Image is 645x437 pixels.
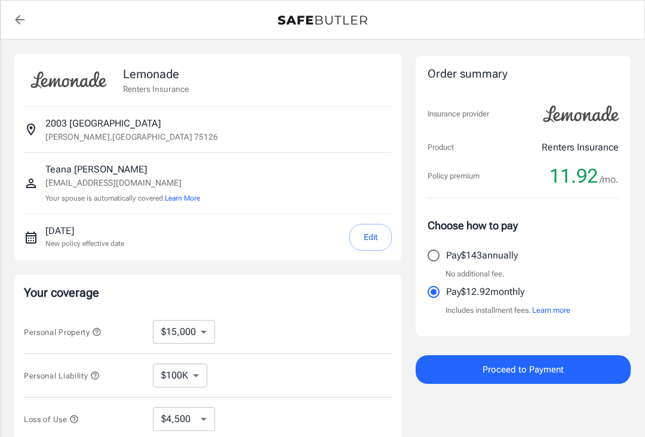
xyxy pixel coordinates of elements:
[45,116,161,131] p: 2003 [GEOGRAPHIC_DATA]
[24,284,392,301] p: Your coverage
[542,140,619,155] p: Renters Insurance
[278,16,367,25] img: Back to quotes
[45,162,200,177] p: Teana [PERSON_NAME]
[45,131,218,143] p: [PERSON_NAME] , [GEOGRAPHIC_DATA] 75126
[8,8,32,32] a: back to quotes
[446,304,570,316] p: Includes installment fees.
[416,355,631,384] button: Proceed to Payment
[349,224,392,251] button: Edit
[123,83,189,95] p: Renters Insurance
[446,248,518,263] p: Pay $143 annually
[428,108,489,120] p: Insurance provider
[428,170,480,182] p: Policy premium
[536,97,626,131] img: Lemonade
[24,122,38,137] svg: Insured address
[24,415,79,424] span: Loss of Use
[24,368,100,383] button: Personal Liability
[428,217,619,233] p: Choose how to pay
[483,362,564,377] span: Proceed to Payment
[45,177,200,189] p: [EMAIL_ADDRESS][DOMAIN_NAME]
[45,224,124,238] p: [DATE]
[45,193,200,204] p: Your spouse is automatically covered.
[549,164,598,188] span: 11.92
[24,230,38,245] svg: New policy start date
[24,371,100,380] span: Personal Liability
[45,238,124,249] p: New policy effective date
[24,412,79,426] button: Loss of Use
[428,66,619,83] div: Order summary
[532,304,570,316] button: Learn more
[123,65,189,83] p: Lemonade
[24,325,102,339] button: Personal Property
[446,285,524,299] p: Pay $12.92 monthly
[428,141,454,153] p: Product
[24,176,38,190] svg: Insured person
[24,328,102,337] span: Personal Property
[600,171,619,188] span: /mo.
[24,63,113,97] img: Lemonade
[446,268,505,280] p: No additional fee.
[165,193,200,204] button: Learn More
